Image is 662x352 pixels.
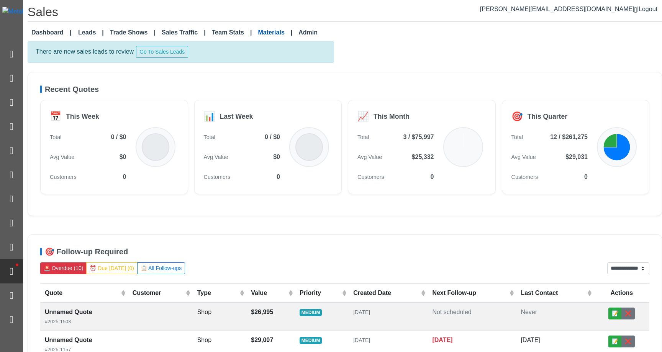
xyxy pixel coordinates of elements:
button: 📋 All Follow-ups [137,262,185,274]
h1: Sales [28,5,662,22]
div: This Month [374,111,410,121]
a: Go To Sales Leads [134,48,188,55]
h5: 🎯 Follow-up Required [40,247,649,256]
a: Dashboard [28,25,74,40]
div: Last Contact [521,288,585,298]
circle: No quotes this week [142,134,169,160]
div: 📈 [357,110,369,123]
div: | [480,5,657,14]
span: 12 / $261,275 [550,133,588,142]
path: null: 3 quotes [603,134,617,147]
strong: $29,007 [251,337,273,343]
div: Next Follow-up [432,288,508,298]
div: Customer [133,288,184,298]
span: 0 / $0 [111,133,126,142]
a: Trade Shows [107,25,159,40]
span: Customers [50,173,77,182]
path: Shop: 9 quotes [603,134,630,160]
a: Admin [295,25,321,40]
span: Total [357,133,369,142]
div: Quote [45,288,119,298]
span: [DATE] [353,309,370,315]
strong: $26,995 [251,309,273,315]
span: Not scheduled [432,309,471,315]
div: 🎯 [511,110,523,123]
strong: Unnamed Quote [45,337,92,343]
div: Created Date [353,288,419,298]
button: ❌ [621,308,635,319]
span: 0 / $0 [265,133,280,142]
span: 0 [431,172,434,182]
div: Last Week [220,111,253,121]
button: 🚨 Overdue (10) [40,262,87,274]
span: Total [511,133,523,142]
span: Total [50,133,61,142]
strong: Unnamed Quote [45,309,92,315]
span: 3 / $75,997 [403,133,434,142]
span: $0 [273,152,280,162]
button: ⏰ Due [DATE] (0) [86,262,138,274]
td: Shop [193,303,247,331]
span: [DATE] [432,337,452,343]
span: [DATE] [521,337,540,343]
span: $25,332 [412,152,434,162]
span: Customers [511,173,538,182]
h5: Recent Quotes [40,85,649,94]
div: Value [251,288,286,298]
span: Logout [639,6,657,12]
div: Type [197,288,238,298]
span: MEDIUM [300,337,322,344]
span: Avg Value [50,153,74,162]
button: ❌ [621,336,635,347]
small: #2025-1503 [45,319,71,324]
span: Avg Value [511,153,536,162]
span: MEDIUM [300,309,322,316]
span: Customers [204,173,231,182]
div: This Week [66,111,99,121]
span: • [7,252,27,277]
a: Team Stats [209,25,255,40]
span: 0 [584,172,588,182]
circle: No quotes last week [296,134,323,160]
div: 📊 [204,110,215,123]
span: Customers [357,173,384,182]
button: 📝 [608,308,622,319]
div: This Quarter [528,111,568,121]
span: Never [521,309,537,315]
div: 📅 [50,110,61,123]
span: $0 [120,152,126,162]
a: Leads [75,25,107,40]
a: Sales Traffic [159,25,209,40]
span: Avg Value [357,153,382,162]
img: Metals Direct Inc Logo [2,7,69,16]
div: Actions [599,288,645,298]
button: Go To Sales Leads [136,46,188,58]
span: [DATE] [353,337,370,343]
a: Materials [255,25,295,40]
div: Priority [300,288,340,298]
a: [PERSON_NAME][EMAIL_ADDRESS][DOMAIN_NAME] [480,6,637,12]
button: 📝 [608,336,622,347]
span: 0 [277,172,280,182]
div: There are new sales leads to review [28,41,334,63]
span: $29,031 [565,152,588,162]
span: Total [204,133,215,142]
span: 0 [123,172,126,182]
span: Avg Value [204,153,228,162]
